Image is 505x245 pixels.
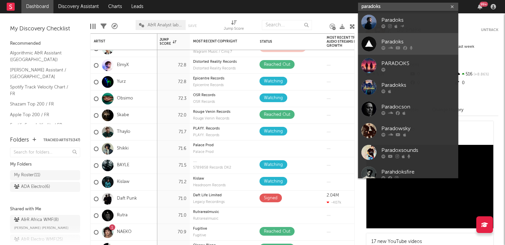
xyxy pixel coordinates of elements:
div: copyright: Kislaw [193,177,253,181]
div: Fugitive [193,234,253,237]
div: 516 [454,70,498,79]
a: Shazam Top 200 / FR [10,100,73,108]
a: Paradocson [358,98,458,120]
div: Reached Out [264,61,290,69]
div: copyright: Palace Prod [193,144,253,147]
div: Legacy Recordings [193,200,253,204]
a: Skabe [117,112,129,118]
div: copyright: OSR Records [193,93,253,97]
div: label: Palace Prod [193,150,253,154]
div: Artist [94,39,144,43]
div: label: Headroom Records [193,184,253,187]
div: Wagram Music / Cinq 7 [193,50,253,54]
input: Search for artists [358,3,458,11]
div: -407k [327,200,341,205]
input: Search... [262,20,312,30]
div: Palace Prod [193,144,253,147]
a: BAYLE [117,163,129,168]
div: Watching [264,161,283,169]
div: Distorted Reality Records [193,67,253,70]
div: Fugitive [193,227,253,231]
a: Daft Punk [117,196,137,202]
div: 71.0 [160,212,186,220]
a: Shikki [117,146,129,152]
div: My Discovery Checklist [10,25,80,33]
div: 71.7 [160,128,186,136]
div: Paradokks [381,81,455,89]
div: 72.3 [160,95,186,103]
div: 71.5 [160,162,186,170]
button: 99+ [478,4,482,9]
div: copyright: [193,161,253,162]
div: Reached Out [264,228,290,236]
span: A&R Analyst labels [148,23,182,27]
div: label: Epicentre Records [193,83,253,87]
div: label: Wagram Music / Cinq 7 [193,50,253,54]
div: 5789858 Records DK2 [193,166,253,170]
div: Watching [264,178,283,186]
a: Paradoks [358,33,458,55]
a: Paradoxsounds [358,142,458,163]
div: Most Recent Copyright [193,39,243,43]
a: ADA Electro(6) [10,182,80,192]
div: Rouge Venin Records [193,117,253,120]
div: 71.0 [160,195,186,203]
div: 99 + [480,2,488,7]
a: My Roster(11) [10,170,80,180]
div: label: Rutrarealmusic [193,217,253,221]
div: 72.8 [160,78,186,86]
div: Rutrarealmusic [193,210,253,214]
div: Jump Score [224,17,244,36]
div: copyright: Fugitive [193,227,253,231]
div: Epicentre Records [193,77,253,80]
a: Yurz [117,79,126,85]
div: 71.2 [160,178,186,186]
div: copyright: Epicentre Records [193,77,253,80]
div: Epicentre Records [193,83,253,87]
div: label: Legacy Recordings [193,200,253,204]
div: Palace Prod [193,150,253,154]
a: Rutra [117,213,128,218]
div: Rouge Venin Records [193,110,253,114]
a: Kislaw [117,179,129,185]
div: PARADOKS [381,59,455,67]
div: label: Rouge Venin Records [193,117,253,120]
div: Parahdoksfire [381,168,455,176]
a: Obsimo [117,96,133,101]
div: 72.8 [160,61,186,69]
div: Rutrarealmusic [193,217,253,221]
button: Untrack [481,27,498,33]
div: 2.04M [327,193,339,198]
div: My Folders [10,161,80,169]
div: label: 5789858 Records DK2 [193,166,253,170]
div: copyright: Distorted Reality Records [193,60,253,64]
div: A&R Pipeline [112,17,118,36]
div: Status [260,40,303,44]
div: Recommended [10,40,80,48]
div: A&R Africa WMF ( 8 ) [14,216,59,224]
div: Watching [264,94,283,102]
div: label: Fugitive [193,234,253,237]
div: Daft Life Limited [193,194,253,197]
a: Paradoks [358,11,458,33]
div: My Roster ( 11 ) [14,171,40,179]
div: Shared with Me [10,205,80,213]
a: ElmyX [117,62,129,68]
div: copyright: Daft Life Limited [193,194,253,197]
div: Headroom Records [193,184,253,187]
div: label: OSR Records [193,100,253,104]
a: Spotify Track Velocity Chart / FR [10,83,73,97]
div: copyright: PLAYY. Records [193,127,253,131]
a: [PERSON_NAME] Assistant / [GEOGRAPHIC_DATA] [10,66,73,80]
div: Paradocson [381,103,455,111]
div: Paradoks [381,38,455,46]
span: +8.86 % [473,73,489,76]
a: Parahdoksfire [358,163,458,185]
a: Apple Top 200 / FR [10,111,73,118]
div: Filters [101,17,107,36]
div: copyright: Rutrarealmusic [193,210,253,214]
div: Watching [264,128,283,136]
div: PLAYY. Records [193,134,253,137]
div: PLAYY. Records [193,127,253,131]
div: Edit Columns [90,17,96,36]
